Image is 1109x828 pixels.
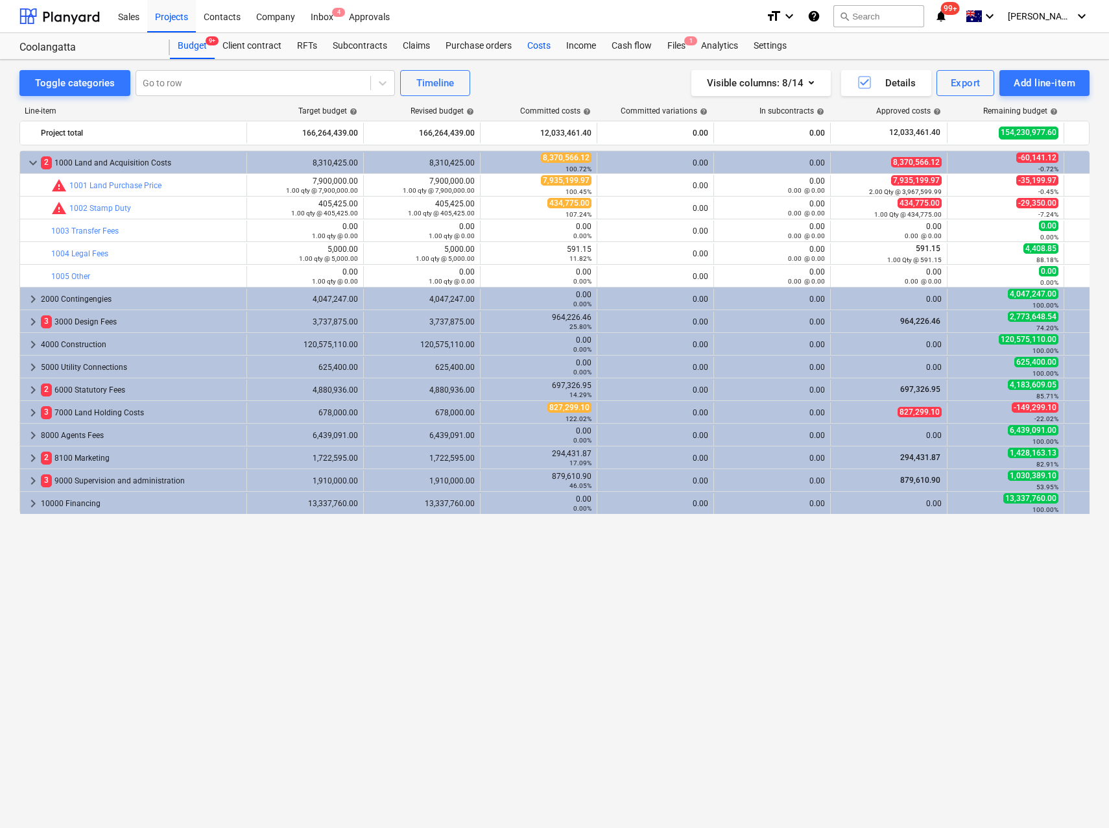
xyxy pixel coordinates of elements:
span: keyboard_arrow_right [25,405,41,420]
span: -29,350.00 [1016,198,1058,208]
a: 1001 Land Purchase Price [69,181,161,190]
div: 0.00 [719,177,825,195]
div: 0.00 [602,431,708,440]
div: 0.00 [252,267,358,286]
span: search [839,11,850,21]
span: -149,299.10 [1012,402,1058,413]
div: 0.00 [602,499,708,508]
span: help [697,108,708,116]
span: 434,775.00 [547,198,591,208]
span: keyboard_arrow_right [25,450,41,466]
small: 0.00% [573,505,591,512]
small: 25.80% [569,323,591,330]
div: 5000 Utility Connections [41,357,241,378]
span: 9+ [206,36,219,45]
a: 1002 Stamp Duty [69,204,131,213]
small: 100.00% [1032,370,1058,377]
div: 3,737,875.00 [252,317,358,326]
span: keyboard_arrow_right [25,496,41,511]
small: 1.00 Qty @ 434,775.00 [874,211,942,218]
div: 0.00 [719,245,825,263]
small: 74.20% [1036,324,1058,332]
small: 1.00 qty @ 405,425.00 [408,210,475,217]
a: Purchase orders [438,33,519,59]
div: 13,337,760.00 [252,499,358,508]
i: keyboard_arrow_down [982,8,997,24]
span: -60,141.12 [1016,152,1058,163]
div: 8000 Agents Fees [41,425,241,446]
small: 100.72% [566,165,591,173]
span: keyboard_arrow_right [25,473,41,489]
div: 0.00 [836,431,942,440]
small: 0.00% [573,437,591,444]
div: 0.00 [836,363,942,372]
div: 591.15 [486,245,591,263]
div: 166,264,439.00 [252,123,358,143]
span: help [347,108,357,116]
div: 13,337,760.00 [369,499,475,508]
div: 678,000.00 [369,408,475,417]
div: 9000 Supervision and administration [41,470,241,491]
small: 100.00% [1032,506,1058,513]
span: 964,226.46 [899,317,942,326]
div: Income [558,33,604,59]
a: Budget9+ [170,33,215,59]
small: 0.00 @ 0.00 [788,278,825,285]
div: 0.00 [719,199,825,217]
span: 2,773,648.54 [1008,311,1058,322]
a: Claims [395,33,438,59]
span: 625,400.00 [1014,357,1058,367]
div: Line-item [19,106,246,116]
div: 0.00 [719,454,825,463]
span: 7,935,199.97 [891,175,942,186]
span: Committed costs exceed revised budget [51,201,67,216]
div: 4,880,936.00 [252,385,358,395]
div: 5,000.00 [369,245,475,263]
small: 0.00% [573,278,591,285]
span: 154,230,977.60 [999,127,1058,139]
span: keyboard_arrow_right [25,428,41,443]
small: 1.00 qty @ 7,900,000.00 [403,187,475,194]
div: Remaining budget [983,106,1058,116]
a: Settings [746,33,794,59]
a: 1003 Transfer Fees [51,226,119,236]
div: 166,264,439.00 [369,123,475,143]
small: 0.00 @ 0.00 [788,232,825,239]
div: 0.00 [369,267,475,286]
small: 1.00 qty @ 0.00 [312,232,358,239]
span: 697,326.95 [899,385,942,394]
div: Toggle categories [35,75,115,91]
small: 0.00% [573,300,591,308]
i: keyboard_arrow_down [781,8,797,24]
div: 1,910,000.00 [369,476,475,485]
div: 6,439,091.00 [252,431,358,440]
a: Analytics [693,33,746,59]
div: 0.00 [836,267,942,286]
div: 0.00 [602,317,708,326]
span: keyboard_arrow_right [25,337,41,352]
small: 100.45% [566,188,591,195]
small: -22.02% [1034,415,1058,422]
small: 0.00 @ 0.00 [905,232,942,239]
small: 1.00 qty @ 5,000.00 [416,255,475,262]
div: 625,400.00 [252,363,358,372]
div: 1,722,595.00 [369,454,475,463]
div: 10000 Financing [41,493,241,514]
div: 0.00 [602,454,708,463]
span: 3 [41,406,52,419]
span: 12,033,461.40 [888,127,942,138]
button: Export [936,70,995,96]
small: 1.00 qty @ 7,900,000.00 [286,187,358,194]
span: [PERSON_NAME] [1008,11,1073,21]
div: Coolangatta [19,41,154,55]
span: 7,935,199.97 [541,175,591,186]
small: -0.72% [1038,165,1058,173]
small: 2.00 Qty @ 3,967,599.99 [869,188,942,195]
div: Approved costs [876,106,941,116]
div: 7000 Land Holding Costs [41,402,241,423]
small: 100.00% [1032,438,1058,445]
span: 0.00 [1039,266,1058,276]
div: 0.00 [836,499,942,508]
small: 11.82% [569,255,591,262]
